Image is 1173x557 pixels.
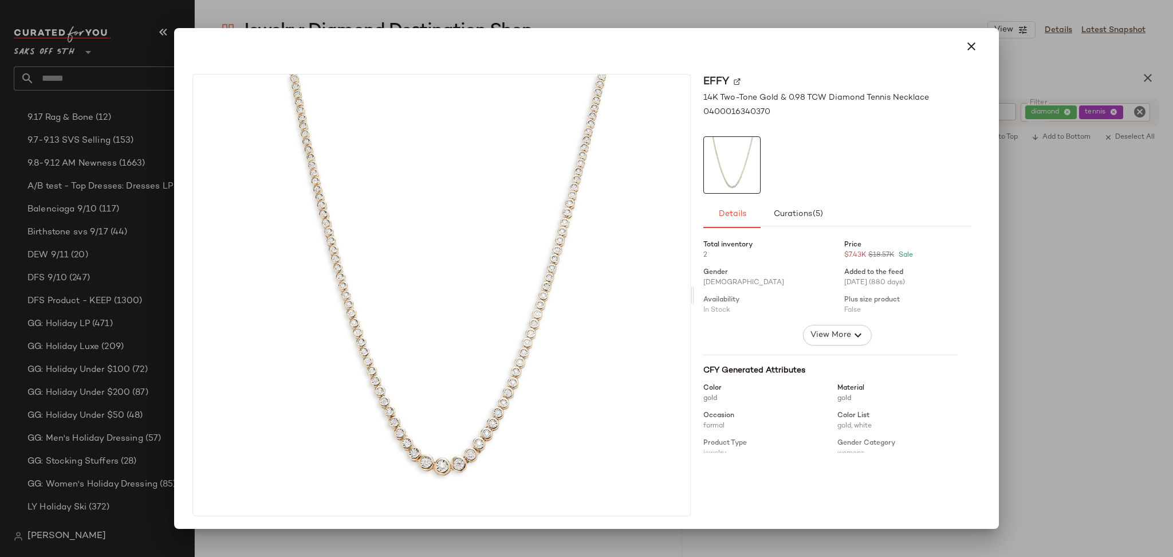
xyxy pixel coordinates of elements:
img: 0400016340370 [193,74,690,516]
span: (5) [812,210,823,219]
span: Curations [773,210,823,219]
span: 14K Two-Tone Gold & 0.98 TCW Diamond Tennis Necklace [703,92,929,104]
img: svg%3e [734,78,741,85]
span: 0400016340370 [703,106,770,118]
span: Details [718,210,746,219]
div: CFY Generated Attributes [703,364,958,376]
span: View More [810,328,851,342]
span: Effy [703,74,729,89]
button: View More [803,325,872,346]
img: 0400016340370 [704,137,760,193]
